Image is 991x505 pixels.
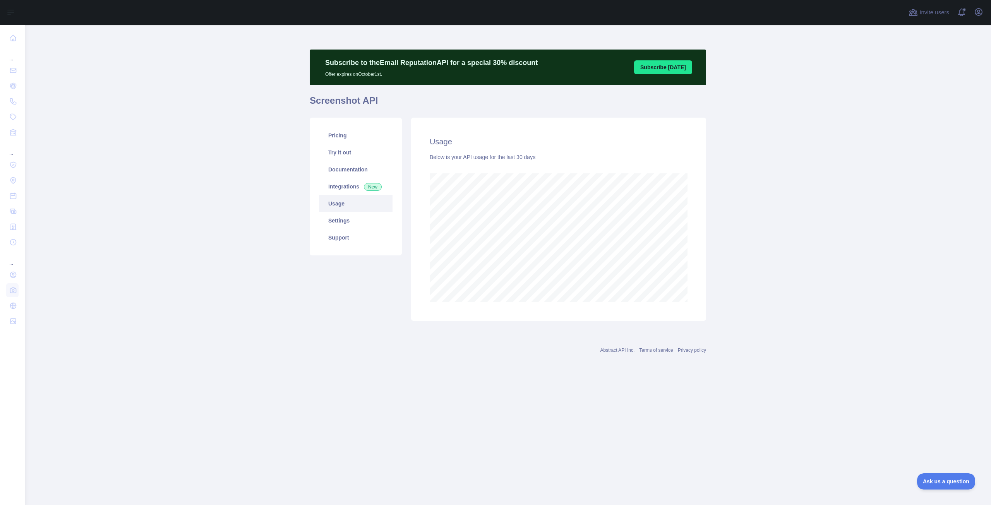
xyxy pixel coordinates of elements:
iframe: Toggle Customer Support [917,473,976,490]
div: ... [6,141,19,156]
a: Usage [319,195,393,212]
button: Invite users [907,6,951,19]
a: Settings [319,212,393,229]
p: Offer expires on October 1st. [325,68,538,77]
a: Documentation [319,161,393,178]
div: Below is your API usage for the last 30 days [430,153,688,161]
a: Integrations New [319,178,393,195]
h1: Screenshot API [310,94,706,113]
p: Subscribe to the Email Reputation API for a special 30 % discount [325,57,538,68]
a: Try it out [319,144,393,161]
a: Pricing [319,127,393,144]
span: New [364,183,382,191]
a: Support [319,229,393,246]
div: ... [6,251,19,266]
a: Abstract API Inc. [600,348,635,353]
h2: Usage [430,136,688,147]
div: ... [6,46,19,62]
a: Privacy policy [678,348,706,353]
button: Subscribe [DATE] [634,60,692,74]
span: Invite users [919,8,949,17]
a: Terms of service [639,348,673,353]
